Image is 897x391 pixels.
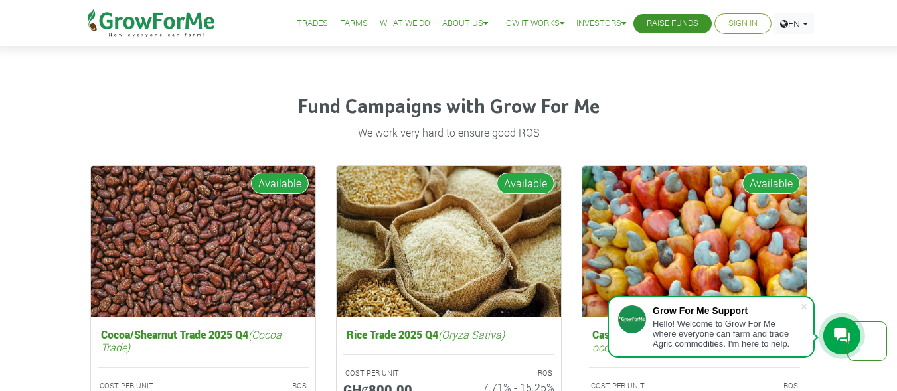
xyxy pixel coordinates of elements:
[461,368,552,379] p: ROS
[90,96,807,119] h4: Fund Campaigns with Grow For Me
[251,173,309,194] span: Available
[576,17,626,31] a: Investors
[343,325,554,344] h5: Rice Trade 2025 Q4
[742,173,800,194] span: Available
[442,17,488,31] a: About Us
[91,166,315,317] img: growforme image
[728,17,758,31] a: Sign In
[589,325,800,356] h5: Cashew Trade 2025 Q4
[101,327,282,354] i: (Cocoa Trade)
[380,17,430,31] a: What We Do
[500,17,564,31] a: How it Works
[497,173,554,194] span: Available
[297,17,328,31] a: Trades
[337,166,561,317] img: growforme image
[92,125,805,141] p: We work very hard to ensure good ROS
[340,17,368,31] a: Farms
[438,327,505,341] i: (Oryza Sativa)
[653,319,800,349] div: Hello! Welcome to Grow For Me where everyone can farm and trade Agric commodities. I'm here to help.
[592,327,760,354] i: (Anacardium occidentale)
[582,166,807,317] img: growforme image
[774,13,814,34] a: EN
[345,368,437,379] p: COST PER UNIT
[98,325,309,356] h5: Cocoa/Shearnut Trade 2025 Q4
[647,17,698,31] a: Raise Funds
[653,305,800,316] div: Grow For Me Support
